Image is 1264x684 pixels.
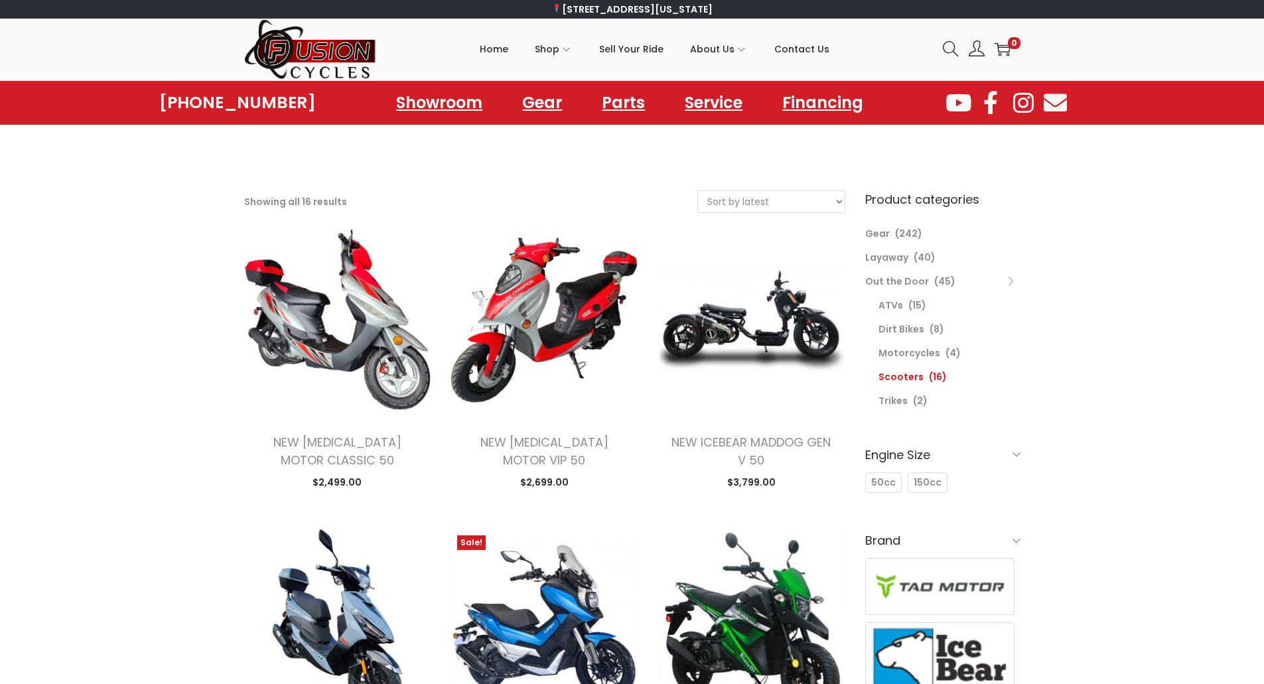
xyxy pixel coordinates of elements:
[865,525,1020,556] h6: Brand
[552,4,561,13] img: 📍
[865,439,1020,470] h6: Engine Size
[895,227,922,240] span: (242)
[865,251,908,264] a: Layaway
[520,476,569,489] span: 2,699.00
[929,370,947,383] span: (16)
[769,88,877,118] a: Financing
[913,394,928,407] span: (2)
[995,41,1011,57] a: 0
[377,19,933,79] nav: Primary navigation
[727,476,733,489] span: $
[865,190,1020,208] h6: Product categories
[273,434,401,468] a: NEW [MEDICAL_DATA] MOTOR CLASSIC 50
[509,88,575,118] a: Gear
[914,251,936,264] span: (40)
[774,19,829,79] a: Contact Us
[690,33,735,66] span: About Us
[480,434,608,468] a: NEW [MEDICAL_DATA] MOTOR VIP 50
[244,19,377,80] img: Woostify retina logo
[244,192,347,211] p: Showing all 16 results
[865,275,929,288] a: Out the Door
[589,88,658,118] a: Parts
[313,476,362,489] span: 2,499.00
[878,370,924,383] a: Scooters
[698,191,845,212] select: Shop order
[878,322,924,336] a: Dirt Bikes
[878,346,940,360] a: Motorcycles
[690,19,748,79] a: About Us
[908,299,926,312] span: (15)
[480,19,508,79] a: Home
[520,476,526,489] span: $
[599,19,664,79] a: Sell Your Ride
[727,476,776,489] span: 3,799.00
[480,33,508,66] span: Home
[866,559,1015,614] img: Tao Motor
[535,33,559,66] span: Shop
[671,88,756,118] a: Service
[535,19,573,79] a: Shop
[383,88,496,118] a: Showroom
[878,299,903,312] a: ATVs
[313,476,318,489] span: $
[551,3,713,16] a: [STREET_ADDRESS][US_STATE]
[914,476,942,490] span: 150cc
[871,476,896,490] span: 50cc
[383,88,877,118] nav: Menu
[159,94,316,112] a: [PHONE_NUMBER]
[671,434,831,468] a: NEW ICEBEAR MADDOG GEN V 50
[934,275,955,288] span: (45)
[930,322,944,336] span: (8)
[599,33,664,66] span: Sell Your Ride
[774,33,829,66] span: Contact Us
[946,346,961,360] span: (4)
[878,394,908,407] a: Trikes
[865,227,890,240] a: Gear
